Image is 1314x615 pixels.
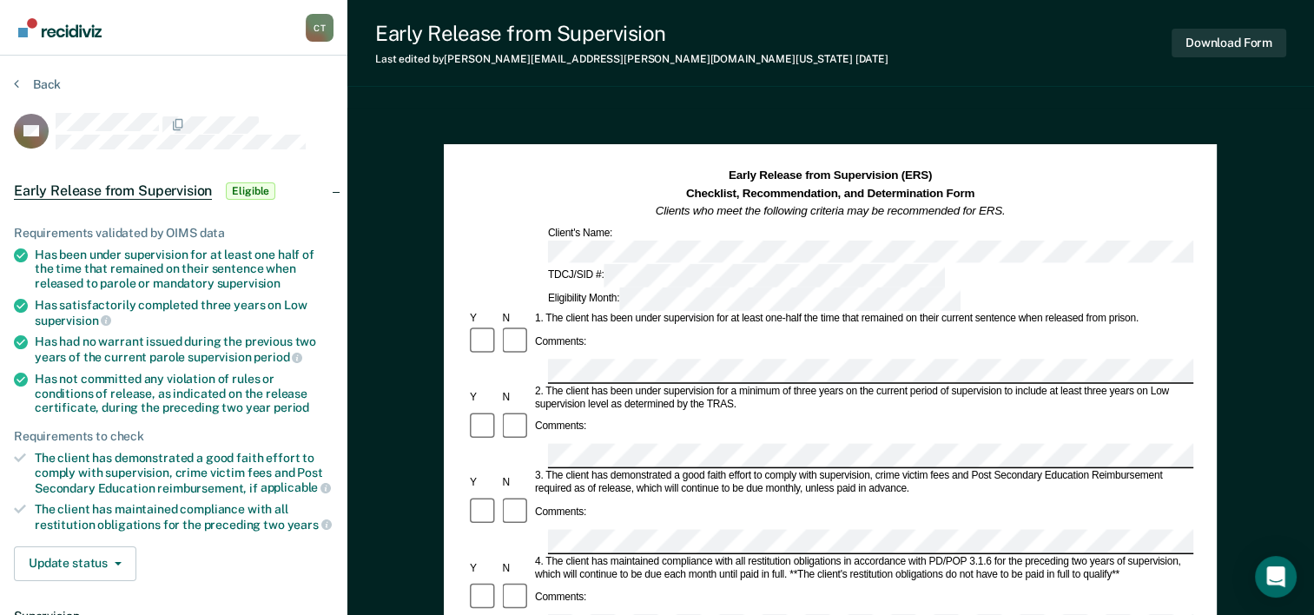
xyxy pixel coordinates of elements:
[375,53,888,65] div: Last edited by [PERSON_NAME][EMAIL_ADDRESS][PERSON_NAME][DOMAIN_NAME][US_STATE]
[532,420,589,433] div: Comments:
[14,429,333,444] div: Requirements to check
[532,592,589,605] div: Comments:
[35,298,333,327] div: Has satisfactorily completed three years on Low
[226,182,275,200] span: Eligible
[656,204,1006,217] em: Clients who meet the following criteria may be recommended for ERS.
[500,562,532,575] div: N
[14,546,136,581] button: Update status
[467,391,499,404] div: Y
[686,187,974,200] strong: Checklist, Recommendation, and Determination Form
[532,506,589,519] div: Comments:
[532,385,1193,411] div: 2. The client has been under supervision for a minimum of three years on the current period of su...
[532,313,1193,326] div: 1. The client has been under supervision for at least one-half the time that remained on their cu...
[287,518,332,532] span: years
[500,476,532,489] div: N
[35,451,333,495] div: The client has demonstrated a good faith effort to comply with supervision, crime victim fees and...
[254,350,302,364] span: period
[532,470,1193,496] div: 3. The client has demonstrated a good faith effort to comply with supervision, crime victim fees ...
[274,400,309,414] span: period
[14,226,333,241] div: Requirements validated by OIMS data
[545,288,963,311] div: Eligibility Month:
[35,372,333,415] div: Has not committed any violation of rules or conditions of release, as indicated on the release ce...
[35,334,333,364] div: Has had no warrant issued during the previous two years of the current parole supervision
[261,480,331,494] span: applicable
[306,14,333,42] button: Profile dropdown button
[855,53,888,65] span: [DATE]
[532,335,589,348] div: Comments:
[375,21,888,46] div: Early Release from Supervision
[1172,29,1286,57] button: Download Form
[532,555,1193,581] div: 4. The client has maintained compliance with all restitution obligations in accordance with PD/PO...
[306,14,333,42] div: C T
[14,182,212,200] span: Early Release from Supervision
[14,76,61,92] button: Back
[500,391,532,404] div: N
[467,313,499,326] div: Y
[35,248,333,291] div: Has been under supervision for at least one half of the time that remained on their sentence when...
[217,276,281,290] span: supervision
[35,314,111,327] span: supervision
[467,476,499,489] div: Y
[35,502,333,532] div: The client has maintained compliance with all restitution obligations for the preceding two
[500,313,532,326] div: N
[1255,556,1297,598] div: Open Intercom Messenger
[467,562,499,575] div: Y
[18,18,102,37] img: Recidiviz
[729,169,932,182] strong: Early Release from Supervision (ERS)
[545,265,948,288] div: TDCJ/SID #:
